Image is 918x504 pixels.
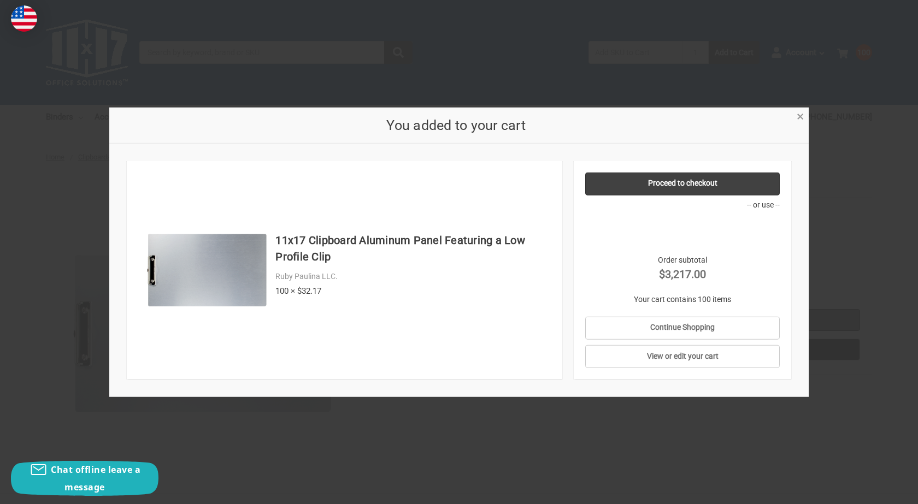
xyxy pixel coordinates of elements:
p: -- or use -- [585,199,780,210]
img: 11x17 Clipboard Aluminum Panel Featuring a Low Profile Clip [144,207,270,333]
button: Chat offline leave a message [11,461,158,496]
span: × [797,109,804,124]
h4: 11x17 Clipboard Aluminum Panel Featuring a Low Profile Clip [275,232,551,265]
img: duty and tax information for United States [11,5,37,32]
a: Close [795,110,806,121]
a: View or edit your cart [585,345,780,368]
div: 100 × $32.17 [275,284,551,297]
div: Order subtotal [585,254,780,282]
a: Proceed to checkout [585,172,780,195]
div: Ruby Paulina LLC. [275,271,551,282]
p: Your cart contains 100 items [585,293,780,305]
span: Chat offline leave a message [51,464,140,493]
a: Continue Shopping [585,316,780,339]
strong: $3,217.00 [585,265,780,282]
h2: You added to your cart [127,115,786,135]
